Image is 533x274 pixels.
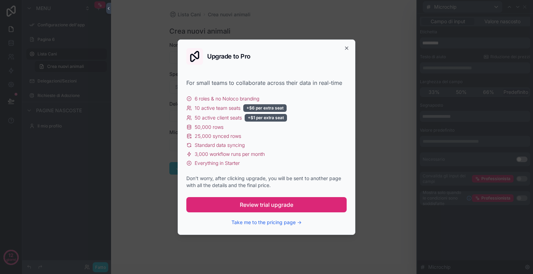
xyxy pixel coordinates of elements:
[195,142,245,149] span: Standard data syncing
[186,197,347,212] button: Review trial upgrade
[245,114,287,122] div: +$1 per extra seat
[195,124,223,131] span: 50,000 rows
[207,53,251,60] h2: Upgrade to Pro
[243,104,287,112] div: +$6 per extra seat
[186,175,347,189] div: Don't worry, after clicking upgrade, you will be sent to another page with all the details and th...
[195,160,240,167] span: Everything in Starter
[195,151,265,158] span: 3,000 workflow runs per month
[231,219,302,226] button: Take me to the pricing page →
[195,95,259,102] span: 6 roles & no Noloco branding
[240,201,293,209] span: Review trial upgrade
[195,105,240,112] span: 10 active team seats
[195,114,242,121] span: 50 active client seats
[195,133,241,140] span: 25,000 synced rows
[186,79,347,87] div: For small teams to collaborate across their data in real-time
